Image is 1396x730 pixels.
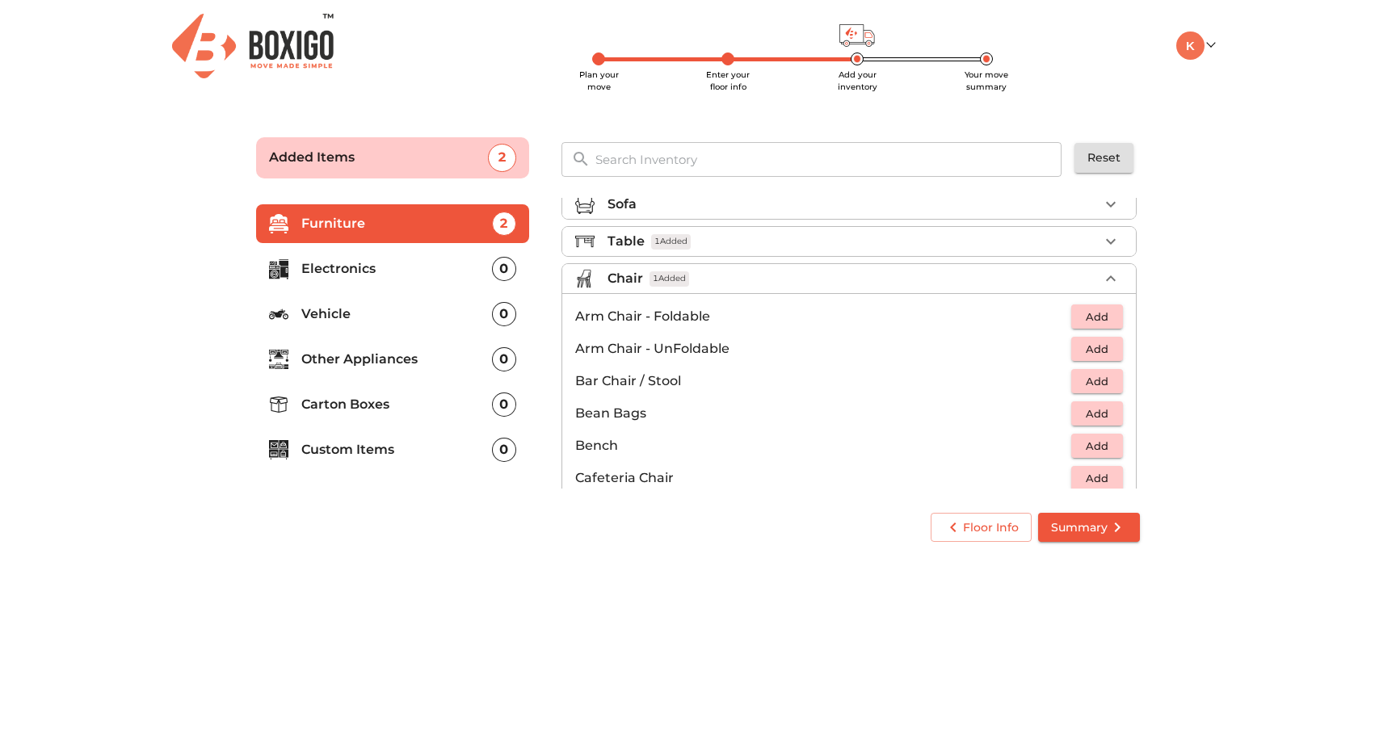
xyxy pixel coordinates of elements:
p: Carton Boxes [301,395,492,414]
div: 0 [492,438,516,462]
span: Add your inventory [838,69,877,92]
p: Sofa [608,195,637,214]
span: Plan your move [579,69,619,92]
p: Arm Chair - Foldable [575,307,1071,326]
div: 2 [492,212,516,236]
div: 0 [492,392,516,417]
span: Your move summary [965,69,1008,92]
p: Chair [608,269,643,288]
button: Add [1071,401,1123,426]
span: Add [1079,437,1115,455]
div: 0 [492,347,516,371]
span: 1 Added [650,271,689,287]
img: sofa [575,195,595,214]
span: Reset [1087,148,1121,168]
div: 0 [492,302,516,326]
img: Boxigo [172,14,334,78]
span: 1 Added [651,234,691,250]
button: Summary [1038,513,1140,543]
p: Added Items [269,148,488,167]
img: table [575,232,595,251]
p: Electronics [301,259,492,279]
span: Add [1079,405,1115,423]
p: Custom Items [301,440,492,459]
span: Summary [1051,518,1127,538]
p: Bar Chair / Stool [575,371,1071,391]
button: Add [1071,466,1123,491]
button: Add [1071,304,1123,329]
div: 2 [488,144,516,172]
button: Add [1071,434,1123,459]
p: Furniture [301,214,492,233]
button: Add [1071,337,1123,362]
span: Add [1079,469,1115,488]
p: Cafeteria Chair [575,468,1071,488]
img: chair [575,269,595,288]
span: Add [1079,308,1115,326]
button: Add [1071,369,1123,394]
button: Floor Info [931,513,1032,543]
p: Vehicle [301,304,492,324]
span: Enter your floor info [706,69,750,92]
input: Search Inventory [586,142,1073,177]
p: Bean Bags [575,404,1071,423]
span: Add [1079,340,1115,359]
p: Bench [575,436,1071,455]
span: Floor Info [944,518,1019,538]
p: Table [608,232,645,251]
p: Arm Chair - UnFoldable [575,339,1071,359]
button: Reset [1074,143,1133,173]
span: Add [1079,372,1115,391]
p: Other Appliances [301,350,492,369]
div: 0 [492,257,516,281]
